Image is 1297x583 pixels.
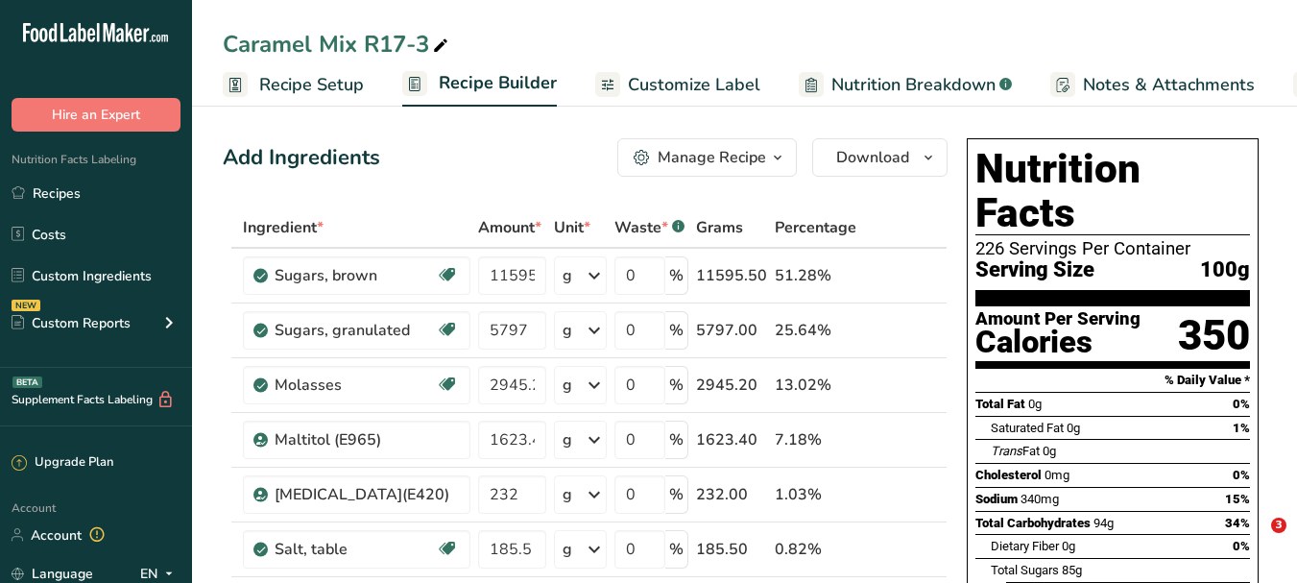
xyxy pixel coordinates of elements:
span: Percentage [775,216,856,239]
span: Notes & Attachments [1083,72,1255,98]
span: 3 [1271,518,1286,533]
div: Sugars, granulated [275,319,436,342]
div: 226 Servings Per Container [975,239,1250,258]
span: 0g [1067,421,1080,435]
section: % Daily Value * [975,369,1250,392]
span: 1% [1233,421,1250,435]
span: Customize Label [628,72,760,98]
div: Upgrade Plan [12,453,113,473]
a: Recipe Setup [223,63,364,107]
div: BETA [12,377,42,388]
span: Unit [554,216,590,239]
div: Calories [975,328,1141,356]
div: 1.03% [775,483,856,506]
button: Hire an Expert [12,98,180,132]
div: 25.64% [775,319,856,342]
div: g [563,428,572,451]
div: 185.50 [696,538,767,561]
div: Add Ingredients [223,142,380,174]
span: Recipe Builder [439,70,557,96]
div: [MEDICAL_DATA](E420) [275,483,459,506]
div: g [563,538,572,561]
span: Ingredient [243,216,324,239]
div: g [563,483,572,506]
span: Amount [478,216,541,239]
div: NEW [12,300,40,311]
span: Grams [696,216,743,239]
span: Dietary Fiber [991,539,1059,553]
div: Custom Reports [12,313,131,333]
span: 0g [1043,444,1056,458]
div: Caramel Mix R17-3 [223,27,452,61]
a: Nutrition Breakdown [799,63,1012,107]
div: 5797.00 [696,319,767,342]
div: 0.82% [775,538,856,561]
span: 0g [1062,539,1075,553]
a: Recipe Builder [402,61,557,108]
div: Salt, table [275,538,436,561]
a: Notes & Attachments [1050,63,1255,107]
a: Customize Label [595,63,760,107]
div: 7.18% [775,428,856,451]
div: g [563,374,572,397]
span: 0% [1233,468,1250,482]
span: 94g [1093,516,1114,530]
button: Download [812,138,948,177]
span: 340mg [1021,492,1059,506]
span: 0% [1233,397,1250,411]
div: Amount Per Serving [975,310,1141,328]
div: 51.28% [775,264,856,287]
div: 1623.40 [696,428,767,451]
span: Total Sugars [991,563,1059,577]
span: Total Fat [975,397,1025,411]
span: Fat [991,444,1040,458]
div: Waste [614,216,685,239]
span: Serving Size [975,258,1094,282]
iframe: Intercom live chat [1232,518,1278,564]
div: g [563,264,572,287]
h1: Nutrition Facts [975,147,1250,235]
div: 11595.50 [696,264,767,287]
div: Manage Recipe [658,146,766,169]
span: 100g [1200,258,1250,282]
i: Trans [991,444,1022,458]
span: 85g [1062,563,1082,577]
div: 2945.20 [696,374,767,397]
span: Total Carbohydrates [975,516,1091,530]
div: Molasses [275,374,436,397]
div: Maltitol (E965) [275,428,459,451]
div: 232.00 [696,483,767,506]
span: Nutrition Breakdown [831,72,996,98]
span: Download [836,146,909,169]
span: Sodium [975,492,1018,506]
div: 13.02% [775,374,856,397]
span: Saturated Fat [991,421,1064,435]
button: Manage Recipe [617,138,797,177]
span: 0mg [1045,468,1069,482]
span: 34% [1225,516,1250,530]
span: Recipe Setup [259,72,364,98]
div: 350 [1178,310,1250,361]
span: Cholesterol [975,468,1042,482]
span: 0g [1028,397,1042,411]
div: Sugars, brown [275,264,436,287]
div: g [563,319,572,342]
span: 15% [1225,492,1250,506]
